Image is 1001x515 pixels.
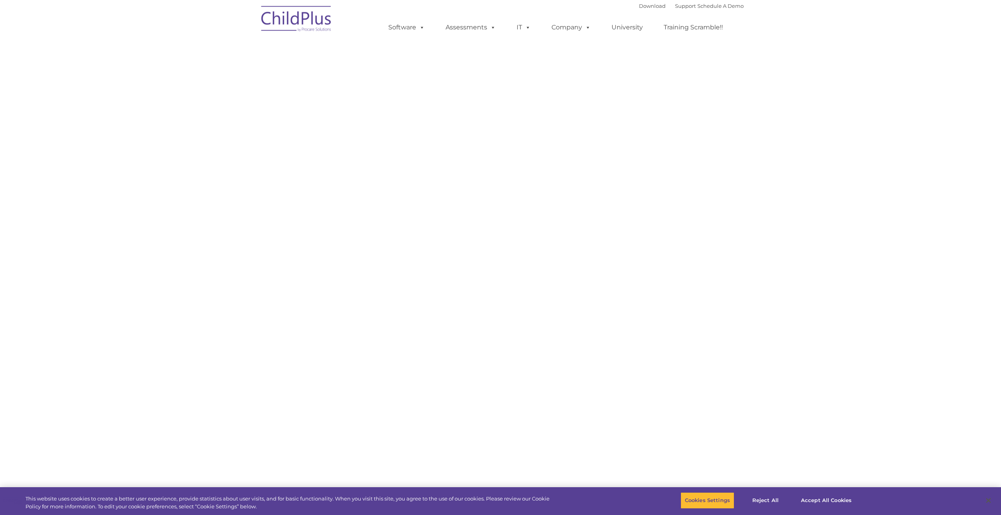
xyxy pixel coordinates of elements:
[639,3,744,9] font: |
[509,20,539,35] a: IT
[544,20,599,35] a: Company
[675,3,696,9] a: Support
[25,495,551,510] div: This website uses cookies to create a better user experience, provide statistics about user visit...
[797,492,856,509] button: Accept All Cookies
[980,492,997,509] button: Close
[741,492,790,509] button: Reject All
[639,3,666,9] a: Download
[438,20,504,35] a: Assessments
[380,20,433,35] a: Software
[604,20,651,35] a: University
[257,0,336,40] img: ChildPlus by Procare Solutions
[697,3,744,9] a: Schedule A Demo
[656,20,731,35] a: Training Scramble!!
[681,492,734,509] button: Cookies Settings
